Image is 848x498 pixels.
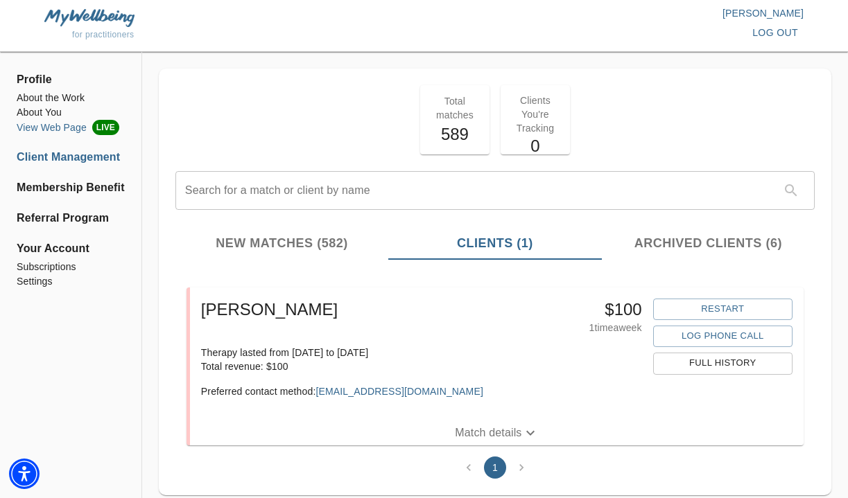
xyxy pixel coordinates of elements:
[17,240,125,257] span: Your Account
[484,456,506,479] button: page 1
[660,301,786,317] span: Restart
[17,105,125,120] a: About You
[17,274,125,289] a: Settings
[610,234,806,253] span: Archived Clients (6)
[429,123,481,145] h5: 589
[495,299,642,321] h5: $ 100
[201,299,495,321] h5: [PERSON_NAME]
[509,135,562,157] h5: 0
[9,459,40,489] div: Accessibility Menu
[201,384,642,398] p: Preferred contact method:
[17,71,125,88] span: Profile
[455,425,521,441] p: Match details
[17,260,125,274] a: Subscriptions
[495,321,642,335] p: 1 time a week
[190,420,804,445] button: Match details
[72,30,135,39] span: for practitioners
[660,328,786,344] span: Log Phone Call
[509,94,562,135] p: Clients You're Tracking
[201,359,642,373] p: Total revenue: $ 100
[201,346,642,359] p: Therapy lasted from [DATE] to [DATE]
[92,120,119,135] span: LIVE
[653,353,793,375] button: Full History
[752,24,798,42] span: log out
[653,326,793,347] button: Log Phone Call
[17,120,125,135] li: View Web Page
[17,149,125,166] a: Client Management
[17,179,125,196] a: Membership Benefits
[44,9,135,26] img: MyWellbeing
[747,20,804,46] button: log out
[456,456,535,479] nav: pagination navigation
[17,120,125,135] a: View Web PageLIVE
[429,94,481,122] p: Total matches
[397,234,593,253] span: Clients (1)
[17,91,125,105] a: About the Work
[184,234,380,253] span: New Matches (582)
[424,6,804,20] p: [PERSON_NAME]
[315,386,483,397] a: [EMAIL_ADDRESS][DOMAIN_NAME]
[653,299,793,320] button: Restart
[17,210,125,226] a: Referral Program
[660,355,786,371] span: Full History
